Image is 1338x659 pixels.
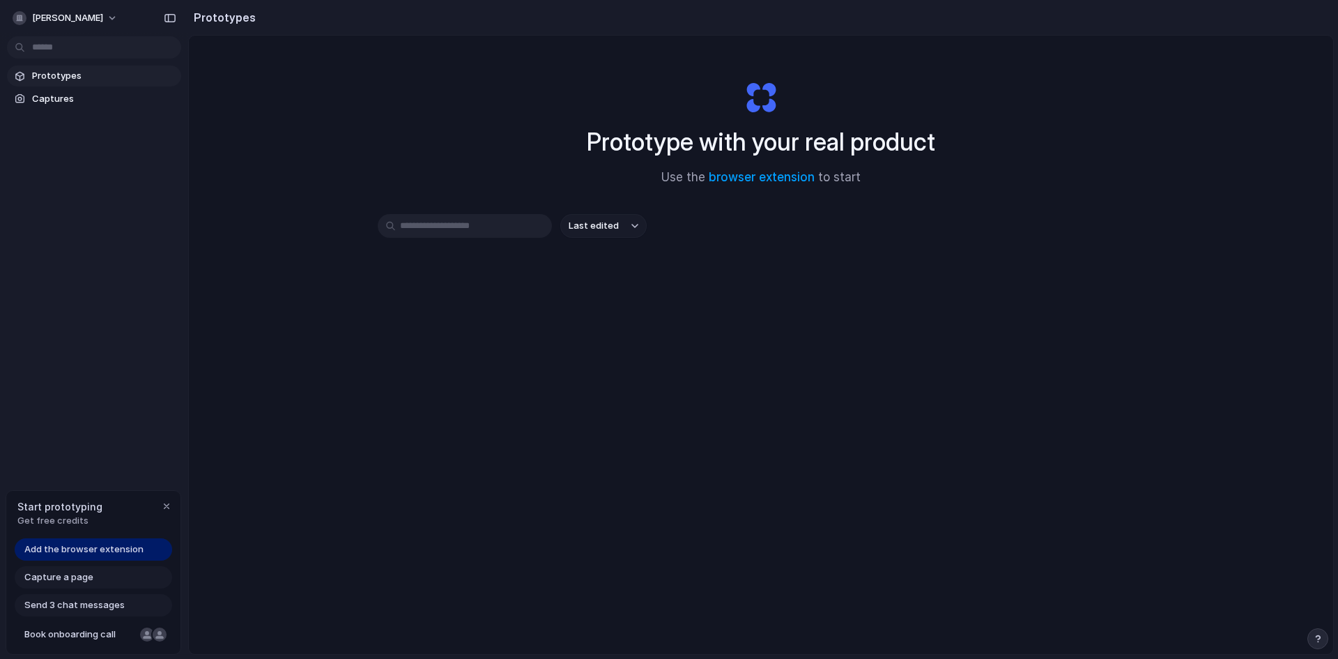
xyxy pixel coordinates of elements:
span: [PERSON_NAME] [32,11,103,25]
div: Nicole Kubica [139,626,155,643]
a: browser extension [709,170,815,184]
span: Book onboarding call [24,628,134,642]
h1: Prototype with your real product [587,123,935,160]
a: Book onboarding call [15,623,172,646]
span: Use the to start [661,169,861,187]
span: Start prototyping [17,499,102,514]
h2: Prototypes [188,9,256,26]
a: Captures [7,89,181,109]
span: Capture a page [24,570,93,584]
button: [PERSON_NAME] [7,7,125,29]
span: Add the browser extension [24,543,144,556]
span: Captures [32,92,176,106]
span: Send 3 chat messages [24,598,125,612]
button: Last edited [560,214,647,238]
span: Prototypes [32,69,176,83]
span: Get free credits [17,514,102,528]
div: Christian Iacullo [151,626,168,643]
a: Prototypes [7,66,181,86]
span: Last edited [569,219,619,233]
